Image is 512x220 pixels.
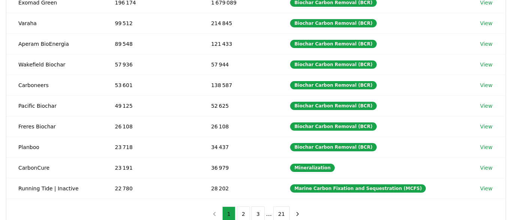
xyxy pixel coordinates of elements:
[290,122,376,131] div: Biochar Carbon Removal (BCR)
[103,33,199,54] td: 89 548
[480,20,493,27] a: View
[103,95,199,116] td: 49 125
[199,137,278,157] td: 34 437
[480,81,493,89] a: View
[290,143,376,151] div: Biochar Carbon Removal (BCR)
[480,61,493,68] a: View
[480,123,493,130] a: View
[6,33,103,54] td: Aperam BioEnergia
[480,164,493,172] a: View
[103,116,199,137] td: 26 108
[290,102,376,110] div: Biochar Carbon Removal (BCR)
[6,95,103,116] td: Pacific Biochar
[103,178,199,199] td: 22 780
[199,33,278,54] td: 121 433
[290,40,376,48] div: Biochar Carbon Removal (BCR)
[6,157,103,178] td: CarbonCure
[290,81,376,89] div: Biochar Carbon Removal (BCR)
[266,209,272,218] li: ...
[6,54,103,75] td: Wakefield Biochar
[6,116,103,137] td: Freres Biochar
[103,54,199,75] td: 57 936
[199,54,278,75] td: 57 944
[6,13,103,33] td: Varaha
[290,60,376,69] div: Biochar Carbon Removal (BCR)
[199,157,278,178] td: 36 979
[480,143,493,151] a: View
[199,75,278,95] td: 138 587
[103,157,199,178] td: 23 191
[103,75,199,95] td: 53 601
[199,178,278,199] td: 28 202
[199,95,278,116] td: 52 625
[6,178,103,199] td: Running Tide | Inactive
[290,184,426,193] div: Marine Carbon Fixation and Sequestration (MCFS)
[480,185,493,192] a: View
[6,137,103,157] td: Planboo
[199,13,278,33] td: 214 845
[199,116,278,137] td: 26 108
[480,102,493,110] a: View
[290,164,335,172] div: Mineralization
[103,13,199,33] td: 99 512
[480,40,493,48] a: View
[103,137,199,157] td: 23 718
[290,19,376,27] div: Biochar Carbon Removal (BCR)
[6,75,103,95] td: Carboneers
